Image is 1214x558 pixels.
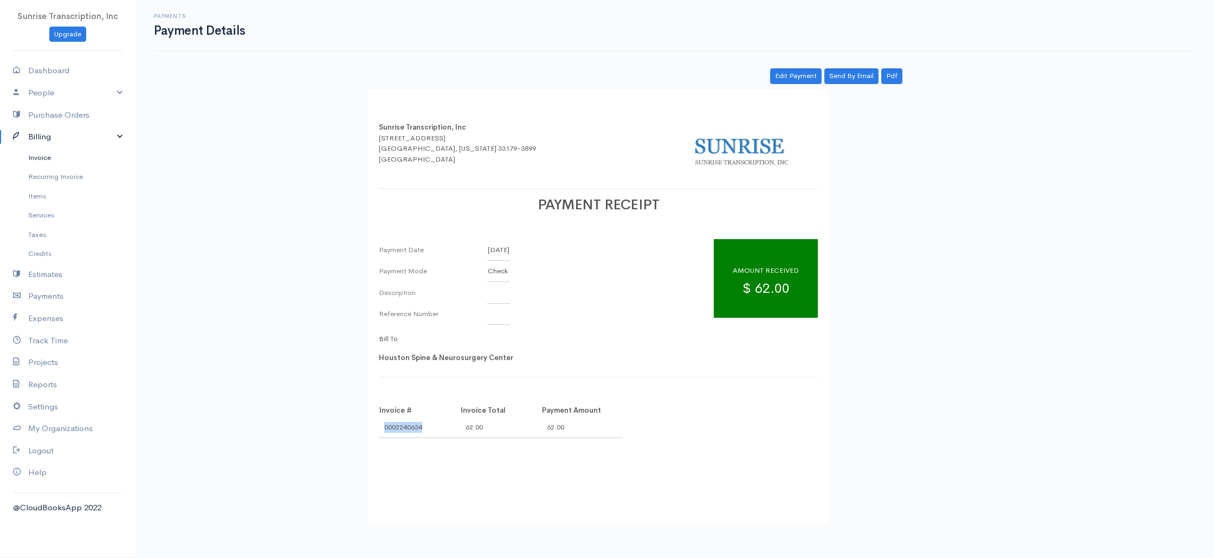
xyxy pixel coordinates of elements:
[379,260,487,282] td: Payment Mode
[13,502,122,514] div: @CloudBooksApp 2022
[714,239,818,318] div: $ 62.00
[541,416,623,438] td: 62.00
[379,303,487,325] td: Reference Number
[487,260,510,282] td: Check
[541,405,623,416] th: Payment Amount
[154,13,245,19] h6: Payments
[460,416,541,438] td: 62.00
[487,239,510,261] td: [DATE]
[881,68,902,84] a: Pdf
[682,122,818,177] img: logo-41.gif
[379,239,487,261] td: Payment Date
[824,68,879,84] a: Send By Email
[379,405,460,416] th: Invoice #
[379,353,513,362] b: Houston Spine & Neurosurgery Center
[379,282,487,304] td: Description
[379,123,466,132] b: Sunrise Transcription, Inc
[460,405,541,416] th: Invoice Total
[154,24,245,37] h1: Payment Details
[379,197,818,213] h1: PAYMENT RECEIPT
[379,416,460,438] td: 0002240634
[49,27,86,42] a: Upgrade
[17,11,118,21] span: Sunrise Transcription, Inc
[770,68,822,84] a: Edit Payment
[379,333,513,344] p: Bill To
[733,266,799,275] span: AMOUNT RECEIVED
[379,133,536,165] div: [STREET_ADDRESS] [GEOGRAPHIC_DATA], [US_STATE] 33179-3899 [GEOGRAPHIC_DATA]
